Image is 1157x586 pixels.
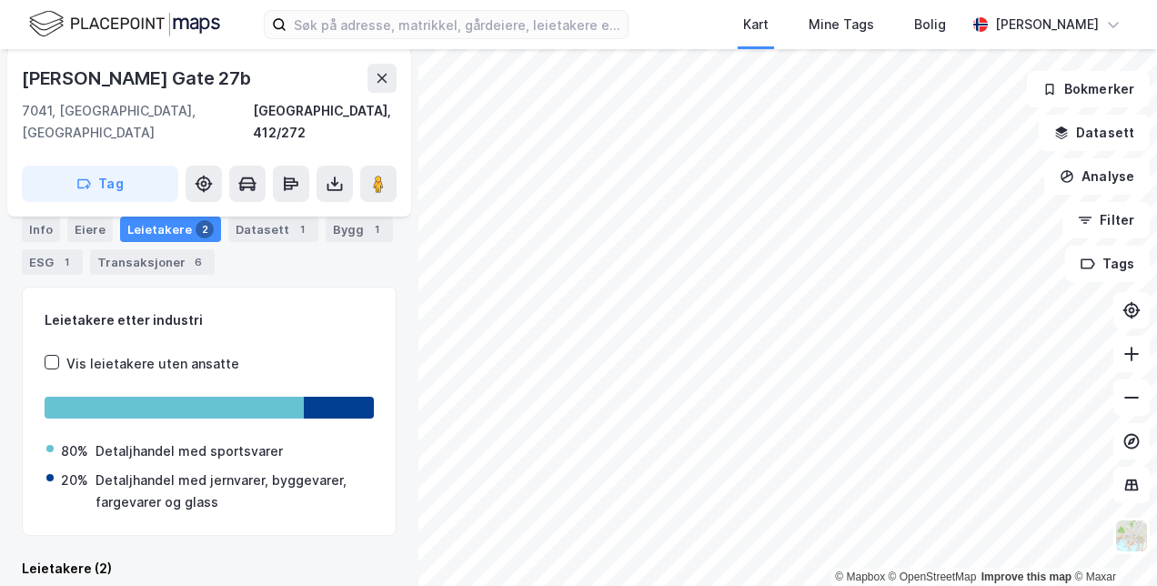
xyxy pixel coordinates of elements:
iframe: Chat Widget [1066,499,1157,586]
button: Datasett [1039,115,1150,151]
div: 7041, [GEOGRAPHIC_DATA], [GEOGRAPHIC_DATA] [22,100,253,144]
div: Kontrollprogram for chat [1066,499,1157,586]
div: Detaljhandel med jernvarer, byggevarer, fargevarer og glass [96,470,372,513]
div: Leietakere etter industri [45,309,374,331]
button: Tag [22,166,178,202]
div: Bolig [914,14,946,35]
button: Bokmerker [1027,71,1150,107]
div: Leietakere (2) [22,558,397,580]
div: [GEOGRAPHIC_DATA], 412/272 [253,100,397,144]
div: 1 [367,220,386,238]
div: Transaksjoner [90,249,215,275]
button: Filter [1062,202,1150,238]
div: Info [22,217,60,242]
button: Tags [1065,246,1150,282]
a: Improve this map [981,571,1071,583]
div: [PERSON_NAME] Gate 27b [22,64,255,93]
div: Detaljhandel med sportsvarer [96,440,283,462]
div: Leietakere [120,217,221,242]
div: Vis leietakere uten ansatte [66,353,239,375]
img: logo.f888ab2527a4732fd821a326f86c7f29.svg [29,8,220,40]
div: Eiere [67,217,113,242]
div: ESG [22,249,83,275]
div: 6 [189,253,207,271]
button: Analyse [1044,158,1150,195]
input: Søk på adresse, matrikkel, gårdeiere, leietakere eller personer [287,11,628,38]
div: Datasett [228,217,318,242]
div: 2 [196,220,214,238]
div: 1 [293,220,311,238]
div: Kart [743,14,769,35]
div: Bygg [326,217,393,242]
div: 1 [57,253,75,271]
div: 80% [61,440,88,462]
div: Mine Tags [809,14,874,35]
a: OpenStreetMap [889,571,977,583]
div: 20% [61,470,88,491]
a: Mapbox [835,571,885,583]
div: [PERSON_NAME] [995,14,1099,35]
